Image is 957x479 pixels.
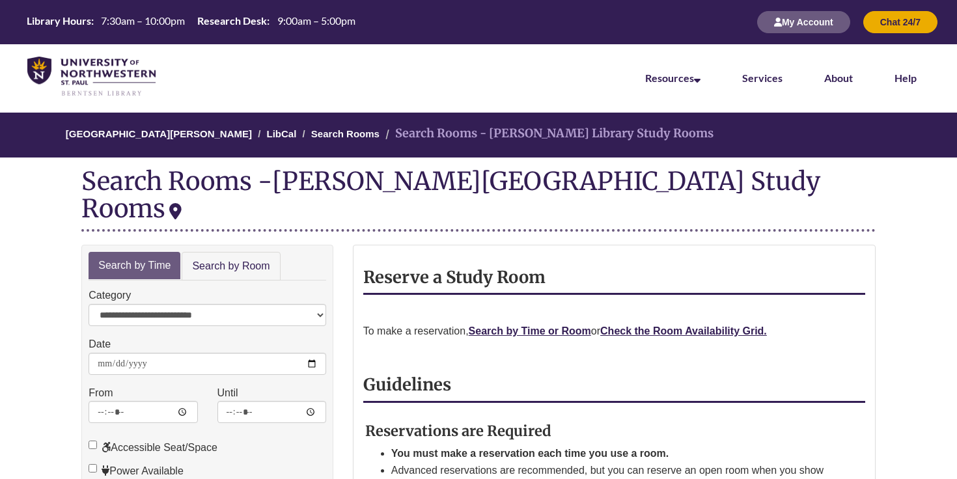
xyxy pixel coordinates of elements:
input: Accessible Seat/Space [89,441,97,449]
a: Search by Room [182,252,280,281]
a: About [824,72,853,84]
label: Until [217,385,238,402]
p: To make a reservation, or [363,323,865,340]
button: My Account [757,11,850,33]
th: Research Desk: [192,14,271,28]
a: Chat 24/7 [863,16,937,27]
a: Search by Time or Room [469,325,591,336]
strong: Reservations are Required [365,422,551,440]
img: UNWSP Library Logo [27,57,156,97]
div: Search Rooms - [81,167,876,231]
li: Search Rooms - [PERSON_NAME] Library Study Rooms [382,124,714,143]
input: Power Available [89,464,97,472]
span: 7:30am – 10:00pm [101,14,185,27]
a: Resources [645,72,700,84]
table: Hours Today [21,14,360,29]
label: From [89,385,113,402]
a: LibCal [267,128,297,139]
label: Accessible Seat/Space [89,439,217,456]
strong: You must make a reservation each time you use a room. [391,448,669,459]
a: Services [742,72,783,84]
a: Search by Time [89,252,180,280]
nav: Breadcrumb [81,113,876,157]
button: Chat 24/7 [863,11,937,33]
a: Search Rooms [311,128,380,139]
div: [PERSON_NAME][GEOGRAPHIC_DATA] Study Rooms [81,165,820,224]
a: [GEOGRAPHIC_DATA][PERSON_NAME] [66,128,252,139]
label: Date [89,336,111,353]
a: My Account [757,16,850,27]
strong: Reserve a Study Room [363,267,546,288]
a: Help [895,72,917,84]
label: Category [89,287,131,304]
a: Check the Room Availability Grid. [600,325,767,336]
span: 9:00am – 5:00pm [277,14,355,27]
th: Library Hours: [21,14,96,28]
a: Hours Today [21,14,360,31]
strong: Guidelines [363,374,451,395]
